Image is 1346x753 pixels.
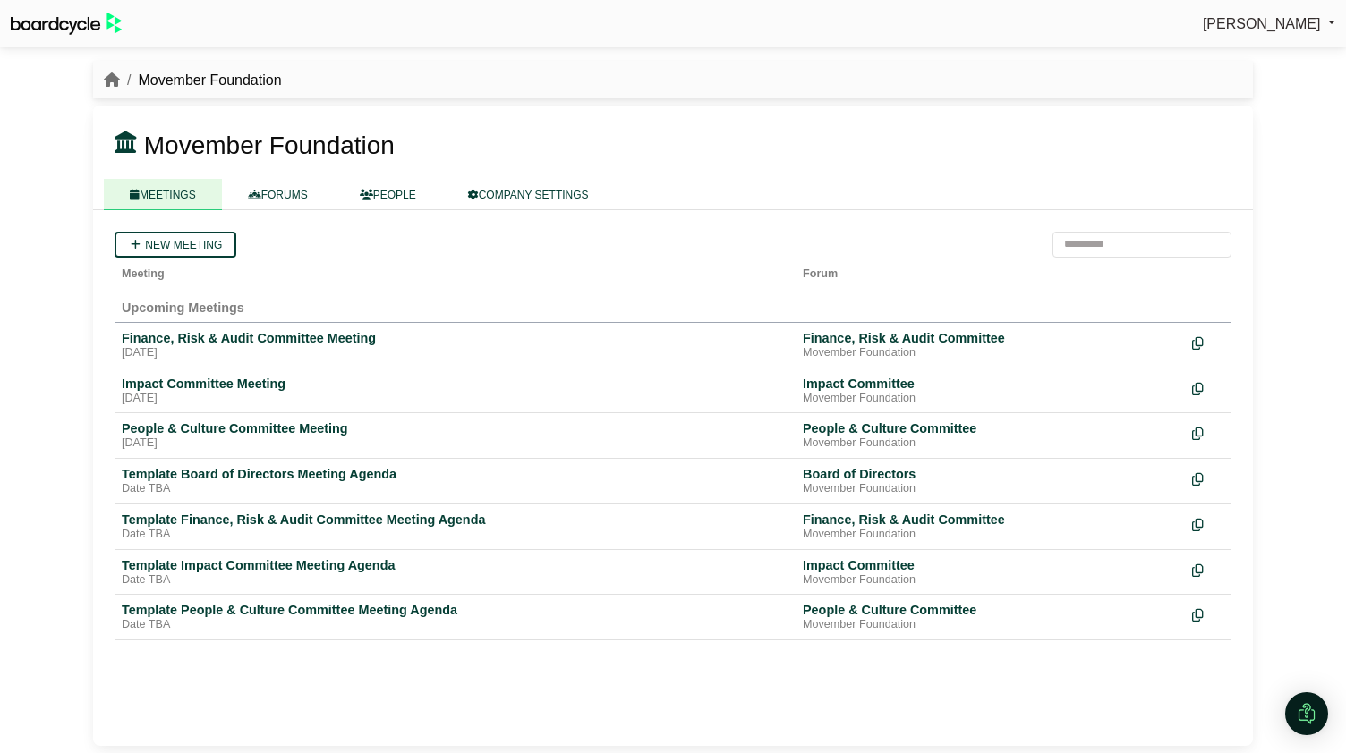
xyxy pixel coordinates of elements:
div: People & Culture Committee Meeting [122,420,788,436]
a: People & Culture Committee Meeting [DATE] [122,420,788,451]
a: PEOPLE [334,179,442,210]
a: Finance, Risk & Audit Committee Movember Foundation [803,512,1178,542]
div: Impact Committee Meeting [122,376,788,392]
div: People & Culture Committee [803,420,1178,436]
a: Impact Committee Meeting [DATE] [122,376,788,406]
div: Date TBA [122,573,788,588]
div: Finance, Risk & Audit Committee [803,330,1178,346]
span: [PERSON_NAME] [1203,16,1321,31]
div: Make a copy [1192,602,1224,626]
a: New meeting [115,232,236,258]
th: Meeting [115,258,796,283]
div: Make a copy [1192,330,1224,354]
div: Date TBA [122,618,788,632]
a: [PERSON_NAME] [1203,13,1335,36]
div: Impact Committee [803,557,1178,573]
div: [DATE] [122,392,788,406]
div: Movember Foundation [803,346,1178,360]
a: MEETINGS [104,179,222,210]
div: Date TBA [122,482,788,496]
div: Movember Foundation [803,482,1178,496]
a: Finance, Risk & Audit Committee Meeting [DATE] [122,330,788,360]
div: Finance, Risk & Audit Committee [803,512,1178,528]
span: Movember Foundation [144,131,395,159]
td: Upcoming Meetings [115,283,1231,322]
div: [DATE] [122,346,788,360]
div: Movember Foundation [803,528,1178,542]
div: Template People & Culture Committee Meeting Agenda [122,602,788,618]
div: Template Board of Directors Meeting Agenda [122,466,788,482]
a: Impact Committee Movember Foundation [803,557,1178,588]
div: Movember Foundation [803,573,1178,588]
div: Make a copy [1192,376,1224,400]
div: Open Intercom Messenger [1285,692,1328,735]
div: Template Finance, Risk & Audit Committee Meeting Agenda [122,512,788,528]
a: Template People & Culture Committee Meeting Agenda Date TBA [122,602,788,632]
nav: breadcrumb [104,69,282,92]
th: Forum [796,258,1185,283]
div: Template Impact Committee Meeting Agenda [122,557,788,573]
div: Impact Committee [803,376,1178,392]
a: People & Culture Committee Movember Foundation [803,602,1178,632]
a: Template Finance, Risk & Audit Committee Meeting Agenda Date TBA [122,512,788,542]
div: Make a copy [1192,557,1224,581]
a: Template Impact Committee Meeting Agenda Date TBA [122,557,788,588]
div: Date TBA [122,528,788,542]
div: Make a copy [1192,512,1224,536]
div: [DATE] [122,436,788,451]
div: Make a copy [1192,420,1224,444]
div: Movember Foundation [803,436,1178,451]
a: Template Board of Directors Meeting Agenda Date TBA [122,466,788,496]
div: Movember Foundation [803,392,1178,406]
a: FORUMS [222,179,334,210]
a: Impact Committee Movember Foundation [803,376,1178,406]
li: Movember Foundation [120,69,282,92]
a: Board of Directors Movember Foundation [803,466,1178,496]
div: Movember Foundation [803,618,1178,632]
a: Finance, Risk & Audit Committee Movember Foundation [803,330,1178,360]
div: People & Culture Committee [803,602,1178,618]
img: BoardcycleBlackGreen-aaafeed430059cb809a45853b8cf6d952af9d84e6e89e1f1685b34bfd5cb7d64.svg [11,13,122,35]
a: COMPANY SETTINGS [442,179,615,210]
div: Finance, Risk & Audit Committee Meeting [122,330,788,346]
div: Board of Directors [803,466,1178,482]
a: People & Culture Committee Movember Foundation [803,420,1178,451]
div: Make a copy [1192,466,1224,490]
